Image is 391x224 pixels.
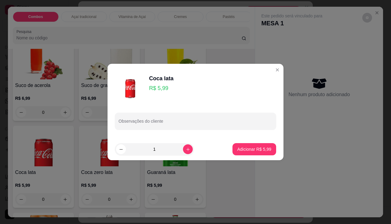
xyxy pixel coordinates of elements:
[115,69,145,99] img: product-image
[272,65,282,75] button: Close
[232,143,276,155] button: Adicionar R$ 5,99
[149,84,174,92] p: R$ 5,99
[149,74,174,83] div: Coca lata
[237,146,271,152] p: Adicionar R$ 5,99
[116,144,126,154] button: decrease-product-quantity
[119,121,272,127] input: Observações do cliente
[183,144,193,154] button: increase-product-quantity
